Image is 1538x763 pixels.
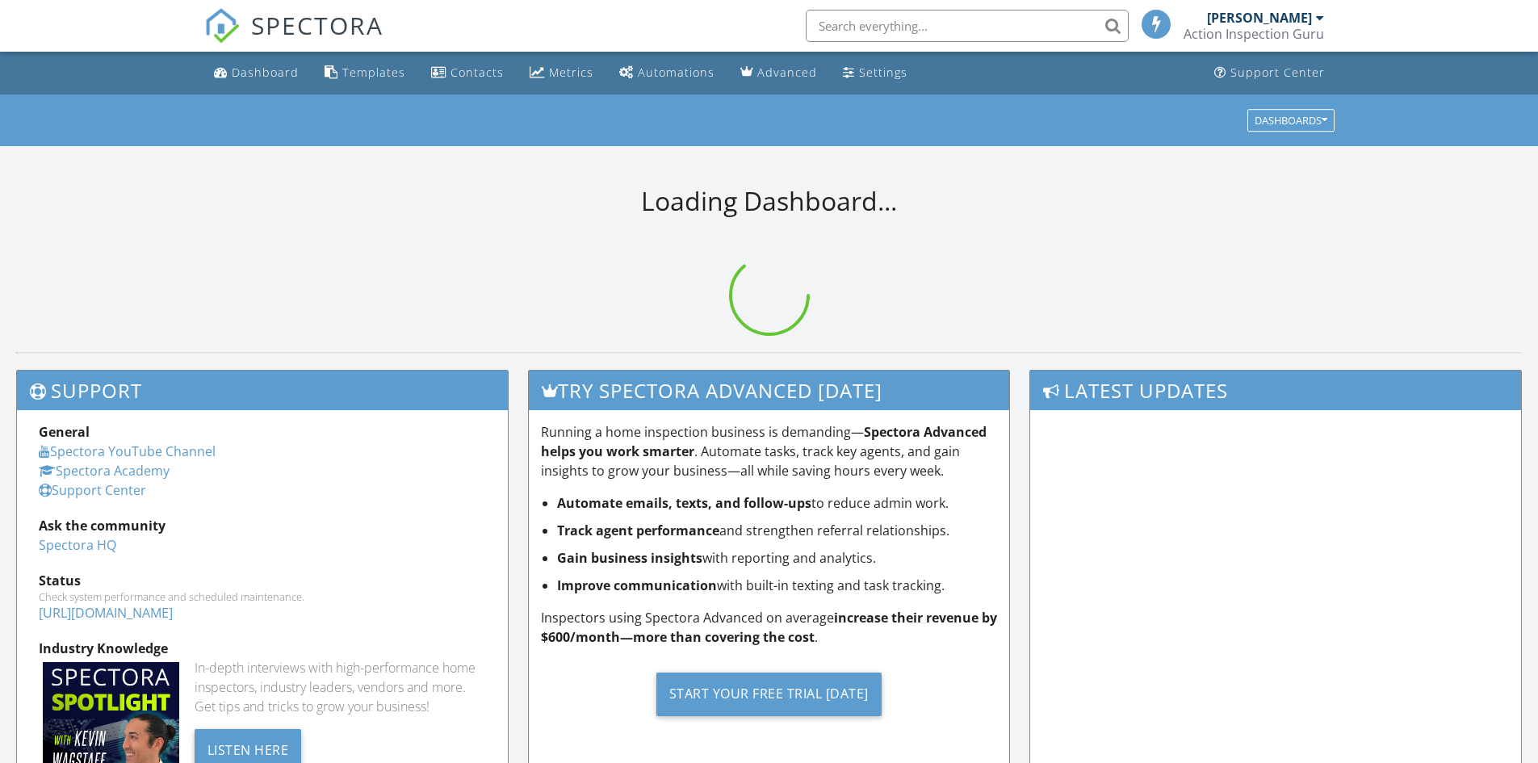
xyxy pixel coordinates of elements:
[17,371,508,410] h3: Support
[39,571,486,590] div: Status
[541,609,997,646] strong: increase their revenue by $600/month—more than covering the cost
[638,65,715,80] div: Automations
[39,536,116,554] a: Spectora HQ
[656,673,882,716] div: Start Your Free Trial [DATE]
[613,58,721,88] a: Automations (Basic)
[541,422,998,480] p: Running a home inspection business is demanding— . Automate tasks, track key agents, and gain ins...
[1247,109,1335,132] button: Dashboards
[232,65,299,80] div: Dashboard
[207,58,305,88] a: Dashboard
[557,521,998,540] li: and strengthen referral relationships.
[251,8,383,42] span: SPECTORA
[39,481,146,499] a: Support Center
[39,639,486,658] div: Industry Knowledge
[39,423,90,441] strong: General
[557,493,998,513] li: to reduce admin work.
[39,604,173,622] a: [URL][DOMAIN_NAME]
[549,65,593,80] div: Metrics
[557,494,811,512] strong: Automate emails, texts, and follow-ups
[39,442,216,460] a: Spectora YouTube Channel
[806,10,1129,42] input: Search everything...
[39,590,486,603] div: Check system performance and scheduled maintenance.
[451,65,504,80] div: Contacts
[39,462,170,480] a: Spectora Academy
[859,65,907,80] div: Settings
[541,608,998,647] p: Inspectors using Spectora Advanced on average .
[204,8,240,44] img: The Best Home Inspection Software - Spectora
[541,660,998,728] a: Start Your Free Trial [DATE]
[557,576,717,594] strong: Improve communication
[1255,115,1327,126] div: Dashboards
[557,549,702,567] strong: Gain business insights
[557,548,998,568] li: with reporting and analytics.
[1208,58,1331,88] a: Support Center
[195,658,486,716] div: In-depth interviews with high-performance home inspectors, industry leaders, vendors and more. Ge...
[734,58,823,88] a: Advanced
[1230,65,1325,80] div: Support Center
[557,576,998,595] li: with built-in texting and task tracking.
[425,58,510,88] a: Contacts
[1030,371,1521,410] h3: Latest Updates
[39,516,486,535] div: Ask the community
[204,22,383,56] a: SPECTORA
[836,58,914,88] a: Settings
[523,58,600,88] a: Metrics
[541,423,987,460] strong: Spectora Advanced helps you work smarter
[529,371,1010,410] h3: Try spectora advanced [DATE]
[318,58,412,88] a: Templates
[757,65,817,80] div: Advanced
[1207,10,1312,26] div: [PERSON_NAME]
[195,740,302,758] a: Listen Here
[557,522,719,539] strong: Track agent performance
[1184,26,1324,42] div: Action Inspection Guru
[342,65,405,80] div: Templates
